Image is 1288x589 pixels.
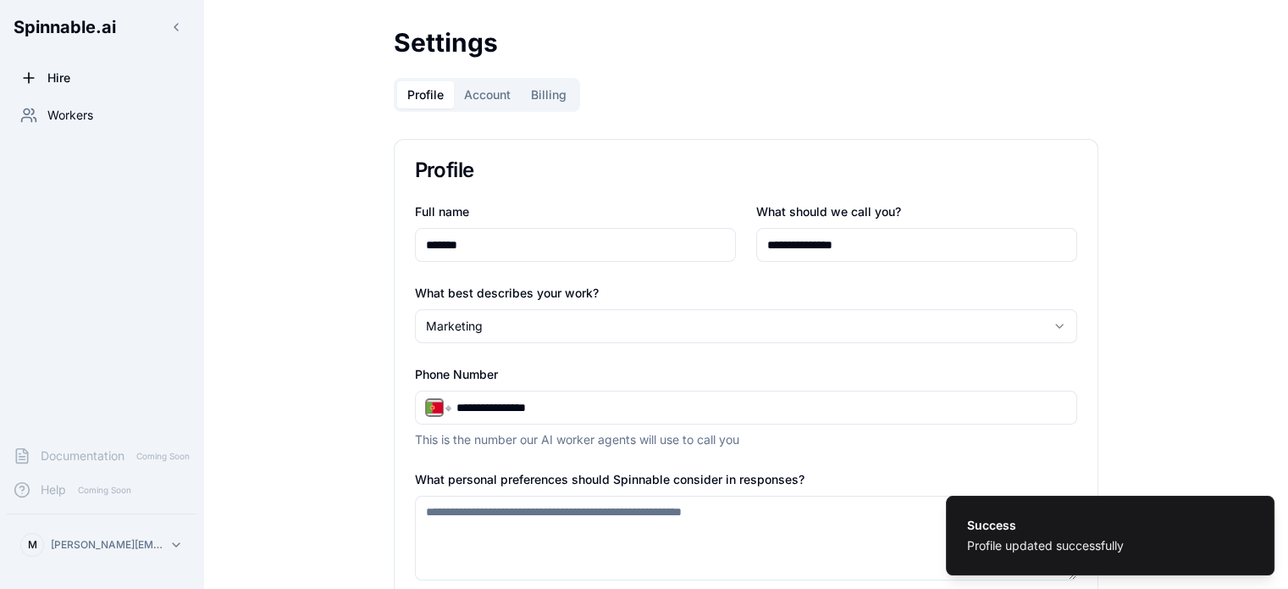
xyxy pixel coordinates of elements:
[41,481,66,498] span: Help
[47,107,93,124] span: Workers
[96,17,116,37] span: .ai
[415,496,1077,581] textarea: To enrich screen reader interactions, please activate Accessibility in Grammarly extension settings
[51,538,163,552] p: [PERSON_NAME][EMAIL_ADDRESS][DOMAIN_NAME]
[14,528,190,562] button: M[PERSON_NAME][EMAIL_ADDRESS][DOMAIN_NAME]
[41,447,124,464] span: Documentation
[131,448,195,464] span: Coming Soon
[967,517,1124,534] div: Success
[415,472,804,486] label: What personal preferences should Spinnable consider in responses?
[14,17,116,37] span: Spinnable
[521,81,577,108] button: Billing
[415,286,599,300] label: What best describes your work?
[454,81,521,108] button: Account
[415,160,1077,181] h3: Profile
[415,204,469,219] label: Full name
[415,431,1077,448] p: This is the number our AI worker agents will use to call you
[967,537,1124,554] div: Profile updated successfully
[28,538,37,552] span: M
[397,81,454,108] button: Profile
[394,27,1098,58] h1: Settings
[47,69,70,86] span: Hire
[756,204,901,219] label: What should we call you?
[73,482,136,498] span: Coming Soon
[415,367,498,381] label: Phone Number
